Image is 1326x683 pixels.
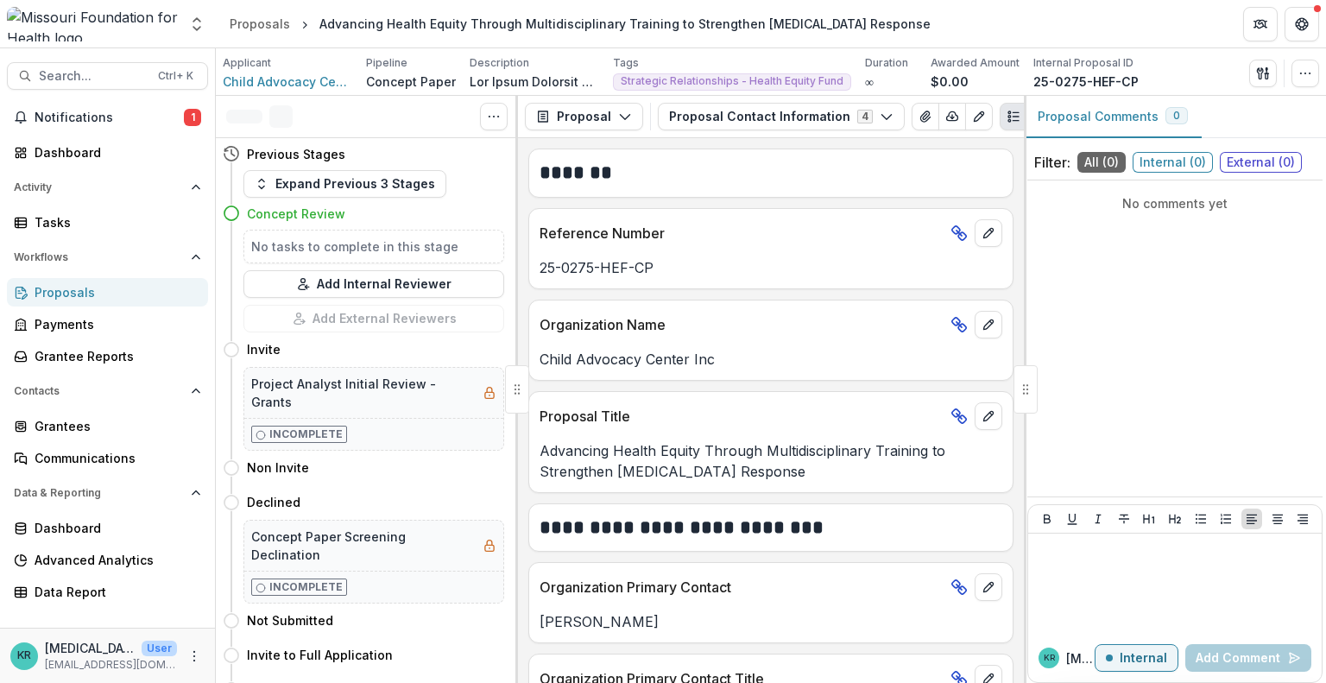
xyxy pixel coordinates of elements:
[540,577,944,598] p: Organization Primary Contact
[35,583,194,601] div: Data Report
[1077,152,1126,173] span: All ( 0 )
[247,205,345,223] h4: Concept Review
[525,103,643,130] button: Proposal
[975,573,1002,601] button: edit
[17,650,31,661] div: Kyra Robinson
[1267,509,1288,529] button: Align Center
[45,657,177,673] p: [EMAIL_ADDRESS][DOMAIN_NAME]
[613,55,639,71] p: Tags
[1215,509,1236,529] button: Ordered List
[1114,509,1134,529] button: Strike
[35,143,194,161] div: Dashboard
[540,314,944,335] p: Organization Name
[155,66,197,85] div: Ctrl + K
[1285,7,1319,41] button: Get Help
[1190,509,1211,529] button: Bullet List
[247,493,300,511] h4: Declined
[223,11,297,36] a: Proposals
[247,145,345,163] h4: Previous Stages
[7,514,208,542] a: Dashboard
[184,109,201,126] span: 1
[251,237,496,256] h5: No tasks to complete in this stage
[14,487,184,499] span: Data & Reporting
[975,402,1002,430] button: edit
[223,55,271,71] p: Applicant
[480,103,508,130] button: Toggle View Cancelled Tasks
[1165,509,1185,529] button: Heading 2
[35,213,194,231] div: Tasks
[184,646,205,667] button: More
[14,251,184,263] span: Workflows
[470,73,599,91] p: Lor Ipsum Dolorsit Ametco ad elitseddo e temp-inci utlabore etdolorema aliq enimadminim ven quisn...
[1173,110,1180,122] span: 0
[142,641,177,656] p: User
[269,579,343,595] p: Incomplete
[7,444,208,472] a: Communications
[243,270,504,298] button: Add Internal Reviewer
[45,639,135,657] p: [MEDICAL_DATA][PERSON_NAME]
[965,103,993,130] button: Edit as form
[35,283,194,301] div: Proposals
[7,578,208,606] a: Data Report
[1241,509,1262,529] button: Align Left
[185,7,209,41] button: Open entity switcher
[14,385,184,397] span: Contacts
[7,243,208,271] button: Open Workflows
[7,412,208,440] a: Grantees
[7,208,208,237] a: Tasks
[975,311,1002,338] button: edit
[931,73,969,91] p: $0.00
[1066,649,1095,667] p: [MEDICAL_DATA] R
[540,257,1002,278] p: 25-0275-HEF-CP
[247,340,281,358] h4: Invite
[540,406,944,427] p: Proposal Title
[35,347,194,365] div: Grantee Reports
[1033,73,1139,91] p: 25-0275-HEF-CP
[7,546,208,574] a: Advanced Analytics
[1292,509,1313,529] button: Align Right
[1120,651,1167,666] p: Internal
[975,219,1002,247] button: edit
[7,138,208,167] a: Dashboard
[251,375,476,411] h5: Project Analyst Initial Review - Grants
[1024,96,1202,138] button: Proposal Comments
[7,310,208,338] a: Payments
[1133,152,1213,173] span: Internal ( 0 )
[7,7,178,41] img: Missouri Foundation for Health logo
[366,73,456,91] p: Concept Paper
[1088,509,1108,529] button: Italicize
[540,349,1002,370] p: Child Advocacy Center Inc
[14,181,184,193] span: Activity
[269,427,343,442] p: Incomplete
[1037,509,1058,529] button: Bold
[7,104,208,131] button: Notifications1
[243,170,446,198] button: Expand Previous 3 Stages
[1243,7,1278,41] button: Partners
[7,377,208,405] button: Open Contacts
[865,73,874,91] p: ∞
[1139,509,1159,529] button: Heading 1
[243,305,504,332] button: Add External Reviewers
[223,73,352,91] a: Child Advocacy Center, Inc
[540,611,1002,632] p: [PERSON_NAME]
[1000,103,1027,130] button: Plaintext view
[7,278,208,307] a: Proposals
[35,111,184,125] span: Notifications
[1095,644,1178,672] button: Internal
[223,11,938,36] nav: breadcrumb
[366,55,407,71] p: Pipeline
[39,69,148,84] span: Search...
[1220,152,1302,173] span: External ( 0 )
[230,15,290,33] div: Proposals
[621,75,843,87] span: Strategic Relationships - Health Equity Fund
[7,342,208,370] a: Grantee Reports
[658,103,905,130] button: Proposal Contact Information4
[1034,152,1070,173] p: Filter:
[865,55,908,71] p: Duration
[1185,644,1311,672] button: Add Comment
[247,646,393,664] h4: Invite to Full Application
[470,55,529,71] p: Description
[1062,509,1083,529] button: Underline
[35,417,194,435] div: Grantees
